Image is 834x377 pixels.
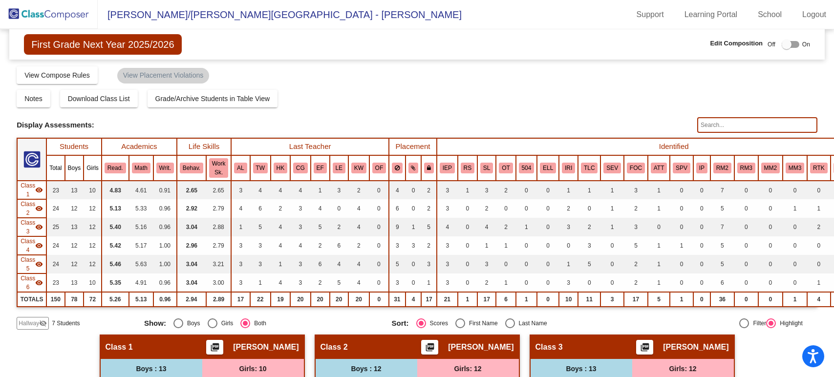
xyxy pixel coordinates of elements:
td: 12 [84,255,102,273]
td: 0 [670,255,693,273]
td: 5 [389,255,406,273]
td: 5 [578,255,600,273]
td: 4 [348,199,369,218]
button: Behav. [180,163,203,173]
td: 4 [311,199,330,218]
td: Krystal Sweet - No Class Name [17,236,46,255]
button: RM2 [713,163,731,173]
td: 1 [648,199,670,218]
td: 5 [710,199,734,218]
td: 3 [231,181,250,199]
td: 0 [670,181,693,199]
td: 0 [600,236,624,255]
td: 1 [559,181,578,199]
td: 2 [421,199,437,218]
th: Math MTSS Tier 3 [783,155,807,181]
td: 5 [311,218,330,236]
button: MM3 [786,163,804,173]
td: 5 [624,236,648,255]
td: 1 [516,218,537,236]
mat-chip: View Placement Violations [117,68,209,84]
td: 1 [406,218,422,236]
button: IP [696,163,707,173]
td: 12 [65,199,84,218]
button: FOC [627,163,645,173]
mat-icon: picture_as_pdf [639,342,651,356]
th: Tammy Woodward [250,155,271,181]
button: RS [461,163,474,173]
td: 0 [734,218,758,236]
td: 5.16 [129,218,153,236]
td: 2 [330,218,348,236]
span: [PERSON_NAME]/[PERSON_NAME][GEOGRAPHIC_DATA] - [PERSON_NAME] [98,7,462,22]
td: 2 [348,181,369,199]
td: 1 [311,181,330,199]
td: 0 [369,218,389,236]
td: 3 [437,181,458,199]
td: 2.79 [206,236,231,255]
th: Individualized Reading Intervention Plan [559,155,578,181]
td: 0 [537,218,559,236]
td: 0 [516,181,537,199]
td: 0 [600,255,624,273]
th: Attendance Concerns [648,155,670,181]
button: View Compose Rules [17,66,98,84]
td: 13 [65,181,84,199]
td: 3 [559,218,578,236]
td: 2.96 [177,236,206,255]
td: 1 [600,199,624,218]
td: 3 [624,181,648,199]
td: 0 [807,236,830,255]
td: 2.88 [206,218,231,236]
td: 24 [46,236,64,255]
td: 6 [311,255,330,273]
td: 3 [437,236,458,255]
button: SEV [603,163,621,173]
button: Download Class List [60,90,138,107]
a: Support [629,7,672,22]
td: 12 [84,236,102,255]
mat-icon: visibility [35,186,43,194]
span: On [802,40,810,49]
td: 5.35 [102,273,129,292]
span: First Grade Next Year 2025/2026 [24,34,181,55]
td: 1 [648,236,670,255]
td: 0 [693,218,710,236]
th: Total [46,155,64,181]
td: 5.63 [129,255,153,273]
td: 2 [624,255,648,273]
td: 4 [271,236,290,255]
th: Hunt Karen [271,155,290,181]
td: 0 [758,218,783,236]
td: 5 [710,236,734,255]
td: 5.17 [129,236,153,255]
button: IRI [562,163,575,173]
td: 0.96 [153,218,177,236]
th: Life Skills [177,138,231,155]
button: RM3 [737,163,755,173]
td: 0 [496,199,515,218]
th: Individualized Education Plan [437,155,458,181]
td: 1 [670,236,693,255]
th: Girls [84,155,102,181]
th: Amber Lance [231,155,250,181]
td: 4 [437,218,458,236]
td: 2 [496,218,515,236]
td: 0 [458,236,477,255]
td: 4 [348,255,369,273]
button: CG [293,163,308,173]
td: 5 [710,255,734,273]
td: 4.83 [102,181,129,199]
td: 23 [46,273,64,292]
td: 0 [516,236,537,255]
th: Students [46,138,102,155]
td: 24 [46,255,64,273]
button: Print Students Details [206,340,223,355]
td: 5 [421,218,437,236]
td: 0 [559,236,578,255]
td: 1 [807,199,830,218]
td: 2 [421,181,437,199]
td: 3 [250,255,271,273]
td: 0 [758,255,783,273]
td: 0 [758,199,783,218]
